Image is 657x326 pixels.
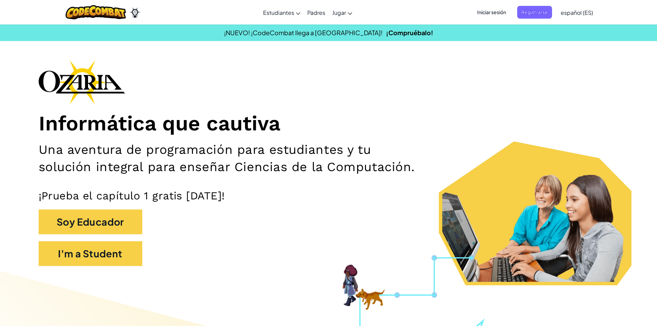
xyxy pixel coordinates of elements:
[332,9,346,16] span: Jugar
[39,141,427,175] h2: Una aventura de programación para estudiantes y tu solución integral para enseñar Ciencias de la ...
[66,5,126,19] img: CodeCombat logo
[329,3,356,22] a: Jugar
[561,9,593,16] span: español (ES)
[129,7,141,18] img: Ozaria
[260,3,304,22] a: Estudiantes
[304,3,329,22] a: Padres
[473,6,510,19] button: Iniciar sesión
[39,111,619,136] h1: Informática que cautiva
[263,9,294,16] span: Estudiantes
[386,29,433,37] a: ¡Compruébalo!
[39,60,125,104] img: Ozaria branding logo
[39,241,142,266] button: I'm a Student
[224,29,383,37] span: ¡NUEVO! ¡CodeCombat llega a [GEOGRAPHIC_DATA]!
[517,6,552,19] button: Registrarse
[39,189,619,202] p: ¡Prueba el capítulo 1 gratis [DATE]!
[39,209,142,234] button: Soy Educador
[557,3,597,22] a: español (ES)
